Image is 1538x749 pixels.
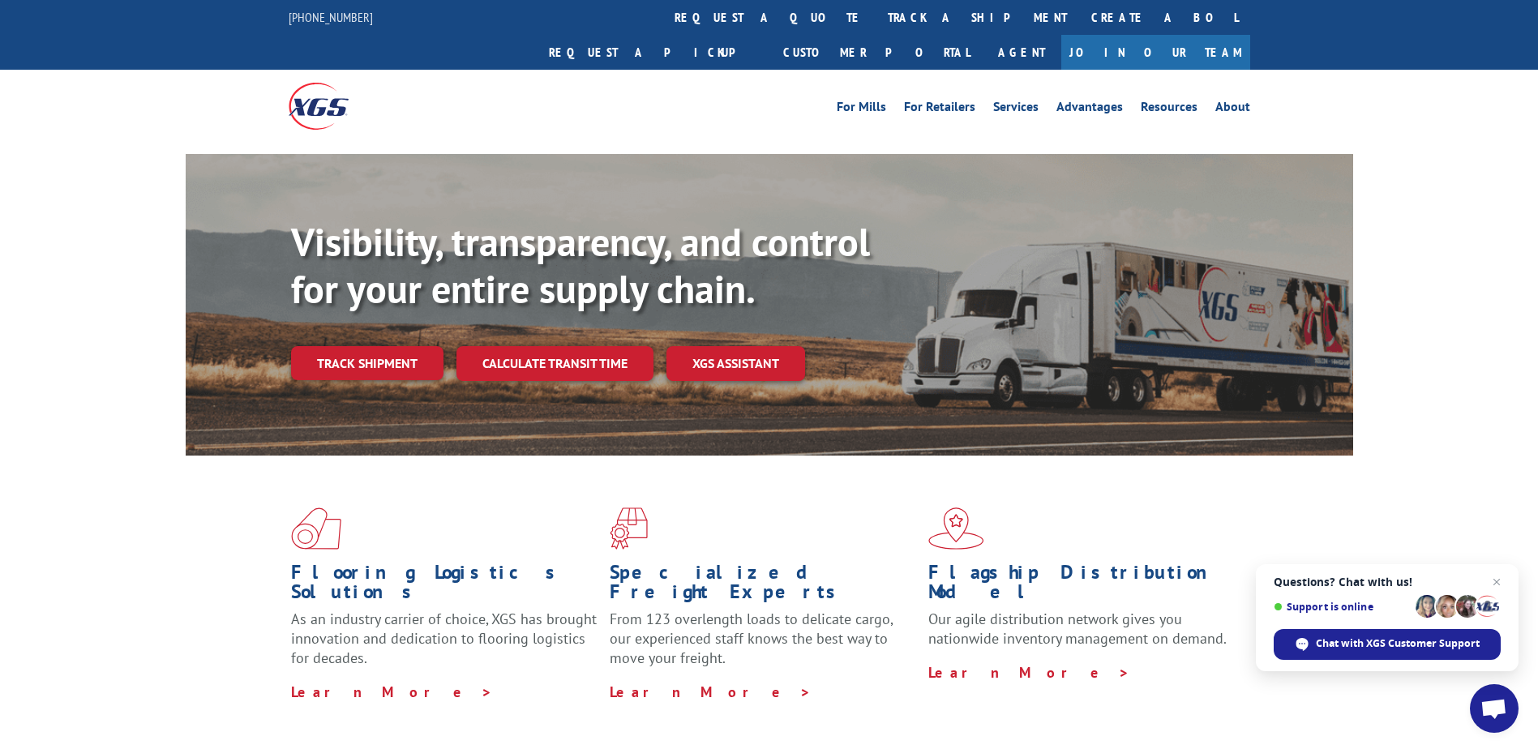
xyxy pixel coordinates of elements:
[928,663,1130,682] a: Learn More >
[1274,629,1501,660] div: Chat with XGS Customer Support
[928,563,1235,610] h1: Flagship Distribution Model
[982,35,1061,70] a: Agent
[1316,636,1480,651] span: Chat with XGS Customer Support
[1215,101,1250,118] a: About
[291,346,443,380] a: Track shipment
[928,610,1227,648] span: Our agile distribution network gives you nationwide inventory management on demand.
[610,610,916,682] p: From 123 overlength loads to delicate cargo, our experienced staff knows the best way to move you...
[456,346,653,381] a: Calculate transit time
[291,610,597,667] span: As an industry carrier of choice, XGS has brought innovation and dedication to flooring logistics...
[993,101,1039,118] a: Services
[610,683,812,701] a: Learn More >
[1056,101,1123,118] a: Advantages
[904,101,975,118] a: For Retailers
[1274,601,1410,613] span: Support is online
[291,683,493,701] a: Learn More >
[1274,576,1501,588] span: Questions? Chat with us!
[1141,101,1197,118] a: Resources
[1470,684,1519,733] div: Open chat
[610,563,916,610] h1: Specialized Freight Experts
[537,35,771,70] a: Request a pickup
[291,563,598,610] h1: Flooring Logistics Solutions
[771,35,982,70] a: Customer Portal
[1061,35,1250,70] a: Join Our Team
[837,101,886,118] a: For Mills
[928,507,984,550] img: xgs-icon-flagship-distribution-model-red
[610,507,648,550] img: xgs-icon-focused-on-flooring-red
[291,507,341,550] img: xgs-icon-total-supply-chain-intelligence-red
[289,9,373,25] a: [PHONE_NUMBER]
[1487,572,1506,592] span: Close chat
[666,346,805,381] a: XGS ASSISTANT
[291,216,870,314] b: Visibility, transparency, and control for your entire supply chain.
